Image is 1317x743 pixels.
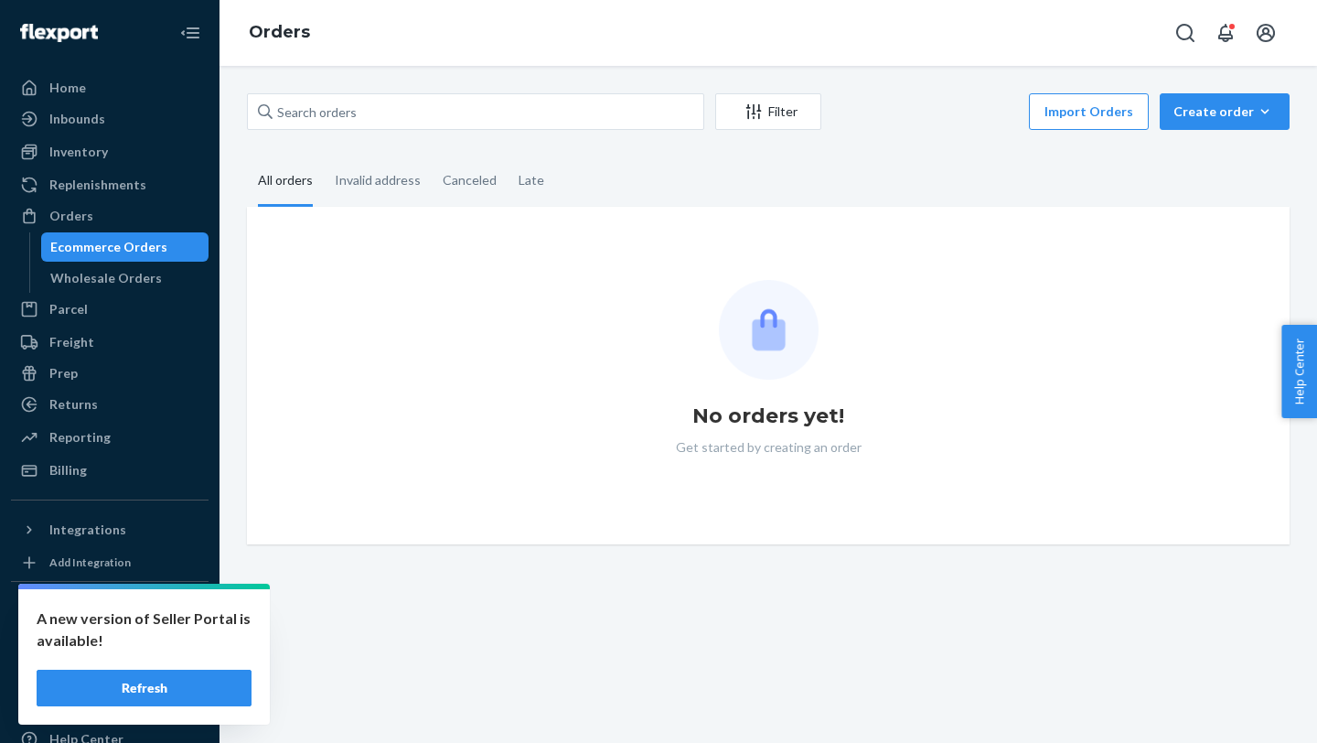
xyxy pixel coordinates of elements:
[11,170,209,199] a: Replenishments
[49,110,105,128] div: Inbounds
[258,156,313,207] div: All orders
[249,22,310,42] a: Orders
[443,156,497,204] div: Canceled
[11,390,209,419] a: Returns
[11,328,209,357] a: Freight
[49,333,94,351] div: Freight
[49,428,111,447] div: Reporting
[49,207,93,225] div: Orders
[247,93,704,130] input: Search orders
[11,597,209,626] button: Fast Tags
[1207,15,1244,51] button: Open notifications
[11,104,209,134] a: Inbounds
[1247,15,1284,51] button: Open account menu
[11,423,209,452] a: Reporting
[692,402,844,431] h1: No orders yet!
[1160,93,1290,130] button: Create order
[172,15,209,51] button: Close Navigation
[49,521,126,539] div: Integrations
[11,694,209,723] a: Talk to Support
[11,73,209,102] a: Home
[11,137,209,167] a: Inventory
[49,555,131,570] div: Add Integration
[11,359,209,388] a: Prep
[11,552,209,574] a: Add Integration
[1173,102,1276,121] div: Create order
[11,456,209,485] a: Billing
[49,176,146,194] div: Replenishments
[11,633,209,655] a: Add Fast Tag
[37,608,252,651] p: A new version of Seller Portal is available!
[519,156,544,204] div: Late
[49,79,86,97] div: Home
[50,238,167,256] div: Ecommerce Orders
[49,143,108,161] div: Inventory
[676,438,862,457] p: Get started by creating an order
[49,461,87,479] div: Billing
[1281,325,1317,418] button: Help Center
[37,670,252,706] button: Refresh
[11,515,209,544] button: Integrations
[49,395,98,414] div: Returns
[41,232,209,262] a: Ecommerce Orders
[49,364,78,382] div: Prep
[41,264,209,293] a: Wholesale Orders
[716,102,820,121] div: Filter
[49,300,88,318] div: Parcel
[11,295,209,324] a: Parcel
[1029,93,1149,130] button: Import Orders
[1167,15,1204,51] button: Open Search Box
[335,156,421,204] div: Invalid address
[50,269,162,287] div: Wholesale Orders
[234,6,325,59] ol: breadcrumbs
[11,662,209,692] a: Settings
[719,280,819,380] img: Empty list
[11,201,209,231] a: Orders
[20,24,98,42] img: Flexport logo
[715,93,821,130] button: Filter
